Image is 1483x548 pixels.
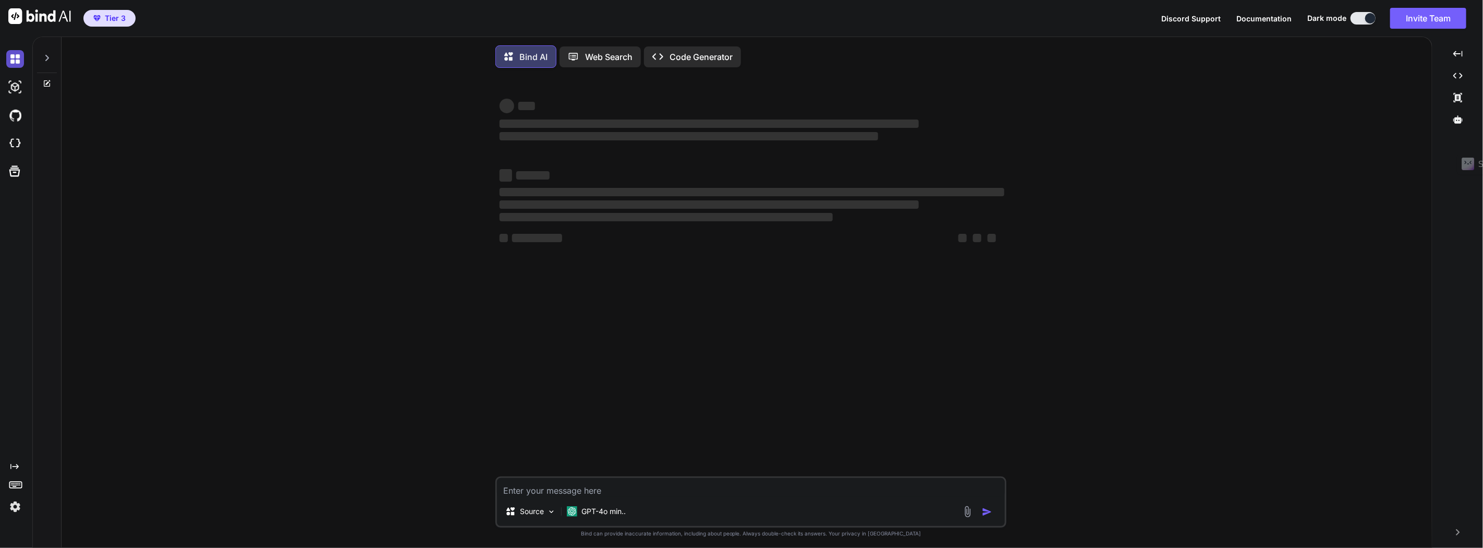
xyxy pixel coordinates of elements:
[512,234,562,242] span: ‌
[585,51,633,63] p: Web Search
[500,169,512,182] span: ‌
[500,120,918,128] span: ‌
[105,13,126,23] span: Tier 3
[1236,14,1292,23] span: Documentation
[670,51,733,63] p: Code Generator
[1390,8,1466,29] button: Invite Team
[6,135,24,152] img: cloudideIcon
[6,106,24,124] img: githubDark
[519,51,548,63] p: Bind AI
[581,506,626,517] p: GPT-4o min..
[500,234,508,242] span: ‌
[83,10,136,27] button: premiumTier 3
[958,234,967,242] span: ‌
[500,188,1004,196] span: ‌
[982,507,992,517] img: icon
[500,200,918,209] span: ‌
[8,8,71,24] img: Bind AI
[6,50,24,68] img: darkChat
[516,171,550,180] span: ‌
[1161,14,1221,23] span: Discord Support
[1236,13,1292,24] button: Documentation
[6,78,24,96] img: darkAi-studio
[6,498,24,516] img: settings
[518,102,535,110] span: ‌
[520,506,544,517] p: Source
[988,234,996,242] span: ‌
[500,132,878,140] span: ‌
[93,15,101,21] img: premium
[495,530,1006,538] p: Bind can provide inaccurate information, including about people. Always double-check its answers....
[500,213,833,221] span: ‌
[547,507,556,516] img: Pick Models
[1307,13,1346,23] span: Dark mode
[973,234,981,242] span: ‌
[500,99,514,113] span: ‌
[962,506,974,518] img: attachment
[1161,13,1221,24] button: Discord Support
[567,506,577,517] img: GPT-4o mini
